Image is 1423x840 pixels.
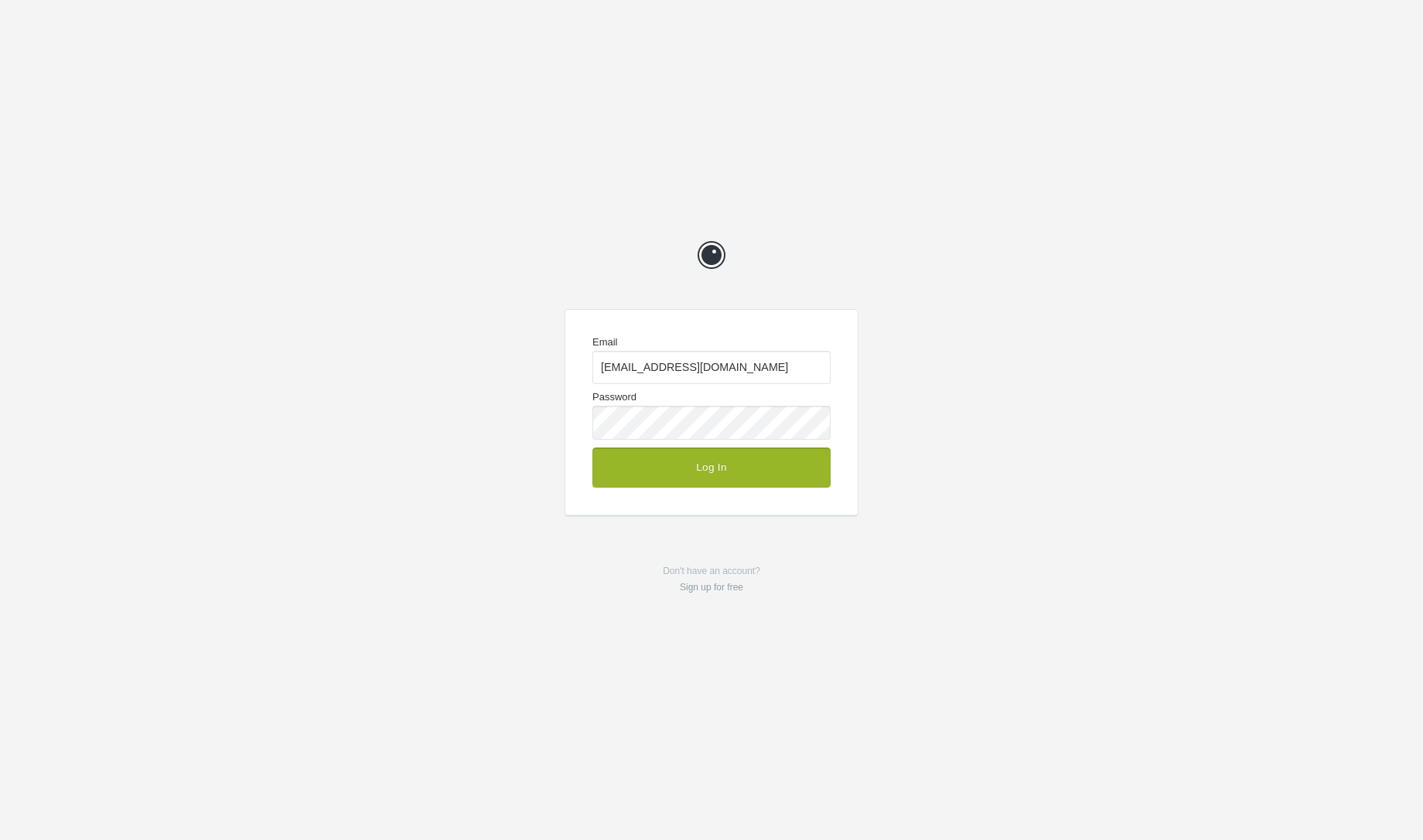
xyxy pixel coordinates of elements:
[592,351,831,384] input: Email
[680,582,743,593] a: Sign up for free
[592,447,831,488] button: Log In
[592,337,831,384] label: Email
[592,406,831,439] input: Password
[592,392,831,439] label: Password
[565,563,858,595] p: Don't have an account?
[688,232,735,278] a: Prevue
